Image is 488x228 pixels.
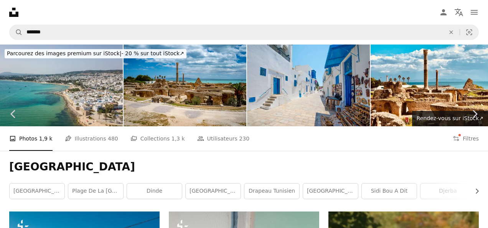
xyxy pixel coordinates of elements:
[436,5,451,20] a: Connexion / S’inscrire
[362,183,417,199] a: Sidi Bou a dit
[9,25,479,40] form: Rechercher des visuels sur tout le site
[9,8,18,17] a: Accueil — Unsplash
[244,183,299,199] a: Drapeau tunisien
[127,183,182,199] a: dinde
[5,49,186,58] div: - 20 % sur tout iStock ↗
[10,25,23,40] button: Rechercher sur Unsplash
[460,25,478,40] button: Recherche de visuels
[451,5,467,20] button: Langue
[247,45,370,126] img: Une rue de Hammamet, ancienne médina, Tunisie. Une ville médiévale avec des murs blancs avec des ...
[130,126,185,151] a: Collections 1,3 k
[9,160,479,174] h1: [GEOGRAPHIC_DATA]
[303,183,358,199] a: [GEOGRAPHIC_DATA]
[10,183,64,199] a: [GEOGRAPHIC_DATA]
[171,134,185,143] span: 1,3 k
[453,126,479,151] button: Filtres
[470,183,479,199] button: faire défiler la liste vers la droite
[467,5,482,20] button: Menu
[108,134,118,143] span: 480
[197,126,250,151] a: Utilisateurs 230
[443,25,460,40] button: Effacer
[461,77,488,151] a: Suivant
[186,183,241,199] a: [GEOGRAPHIC_DATA]
[124,45,246,126] img: Carthage
[420,183,475,199] a: Djerba
[7,50,122,56] span: Parcourez des images premium sur iStock |
[239,134,249,143] span: 230
[417,115,483,121] span: Rendez-vous sur iStock ↗
[65,126,118,151] a: Illustrations 480
[68,183,123,199] a: Plage de la [GEOGRAPHIC_DATA]
[412,111,488,126] a: Rendez-vous sur iStock↗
